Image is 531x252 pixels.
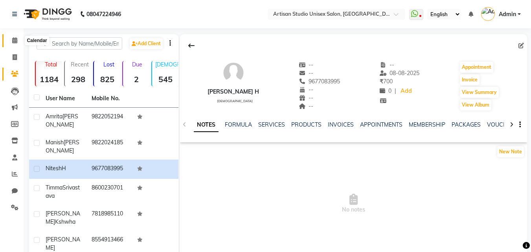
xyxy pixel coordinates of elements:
p: Lost [97,61,121,68]
th: Mobile No. [87,90,133,108]
button: View Summary [460,87,499,98]
td: 9822024185 [87,134,133,160]
img: Admin [481,7,495,21]
img: logo [20,3,74,25]
p: Recent [68,61,92,68]
strong: 825 [94,74,121,84]
span: H [62,165,66,172]
strong: 1184 [36,74,62,84]
span: 08-08-2025 [380,70,420,77]
span: | [395,87,396,95]
button: New Note [497,146,524,157]
span: Manish [46,139,64,146]
a: APPOINTMENTS [360,121,402,128]
img: avatar [222,61,245,85]
button: View Album [460,99,491,110]
div: Calendar [25,36,49,45]
span: Srivastava [46,184,80,199]
div: Back to Client [183,38,200,53]
span: -- [299,103,314,110]
td: 8600230701 [87,179,133,205]
span: 9677083995 [299,78,340,85]
a: MEMBERSHIP [409,121,445,128]
span: -- [380,61,395,68]
a: NOTES [194,118,219,132]
input: Search by Name/Mobile/Email/Code [37,37,122,50]
a: FORMULA [225,121,252,128]
span: -- [299,86,314,93]
span: Kshwha [55,218,75,225]
span: Amrita [46,113,62,120]
span: [DEMOGRAPHIC_DATA] [217,99,253,103]
span: [PERSON_NAME] [46,236,80,251]
p: Due [125,61,150,68]
span: -- [299,70,314,77]
span: Admin [499,10,516,18]
a: Add Client [130,38,163,49]
span: 700 [380,78,393,85]
td: 7818985110 [87,205,133,231]
p: Total [39,61,62,68]
strong: 545 [152,74,179,84]
button: Invoice [460,74,480,85]
span: Timma [46,184,62,191]
a: PACKAGES [452,121,481,128]
span: No notes [180,164,527,243]
a: INVOICES [328,121,354,128]
button: Appointment [460,62,493,73]
span: -- [299,61,314,68]
td: 9677083995 [87,160,133,179]
strong: 2 [123,74,150,84]
span: 0 [380,87,391,94]
span: Nitesh [46,165,62,172]
a: SERVICES [258,121,285,128]
span: -- [299,94,314,101]
a: PRODUCTS [291,121,322,128]
strong: 298 [65,74,92,84]
b: 08047224946 [86,3,121,25]
span: [PERSON_NAME] [46,210,80,225]
div: [PERSON_NAME] H [208,88,259,96]
span: ₹ [380,78,383,85]
th: User Name [41,90,87,108]
a: Add [399,86,413,97]
a: VOUCHERS [487,121,518,128]
td: 9822052194 [87,108,133,134]
p: [DEMOGRAPHIC_DATA] [155,61,179,68]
